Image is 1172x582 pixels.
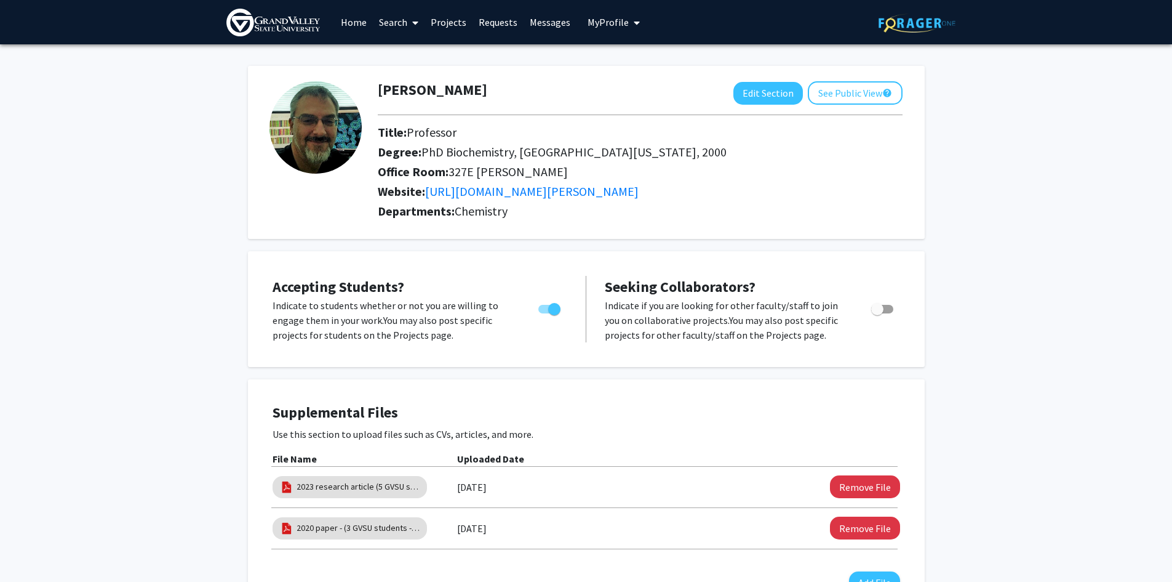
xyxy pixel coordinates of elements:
a: Opens in a new tab [425,184,639,199]
a: 2023 research article (5 GVSU students - contributing authors) [297,480,420,493]
h2: Office Room: [378,164,903,179]
span: Chemistry [455,203,508,219]
h4: Supplemental Files [273,404,900,422]
label: [DATE] [457,477,487,498]
span: 327E [PERSON_NAME] [448,164,568,179]
span: My Profile [588,16,629,28]
a: 2020 paper - (3 GVSU students - contributing authors) [297,522,420,535]
b: File Name [273,453,317,465]
img: ForagerOne Logo [879,14,955,33]
a: Requests [472,1,524,44]
span: Accepting Students? [273,277,404,296]
label: [DATE] [457,518,487,539]
span: Seeking Collaborators? [605,277,755,296]
mat-icon: help [882,86,892,100]
h2: Degree: [378,145,903,160]
p: Indicate if you are looking for other faculty/staff to join you on collaborative projects. You ma... [605,298,848,342]
h1: [PERSON_NAME] [378,81,487,99]
button: See Public View [808,81,903,105]
span: Professor [407,124,456,140]
a: Projects [425,1,472,44]
button: Remove 2020 paper - (3 GVSU students - contributing authors) File [830,517,900,540]
h2: Departments: [369,204,912,219]
a: Messages [524,1,576,44]
div: Toggle [866,298,900,317]
p: Use this section to upload files such as CVs, articles, and more. [273,427,900,442]
h2: Title: [378,125,903,140]
button: Remove 2023 research article (5 GVSU students - contributing authors) File [830,475,900,498]
img: Profile Picture [269,81,362,174]
a: Search [373,1,425,44]
p: Indicate to students whether or not you are willing to engage them in your work. You may also pos... [273,298,515,342]
b: Uploaded Date [457,453,524,465]
img: pdf_icon.png [280,522,293,535]
span: PhD Biochemistry, [GEOGRAPHIC_DATA][US_STATE], 2000 [421,144,727,160]
a: Home [335,1,373,44]
div: Toggle [533,298,567,317]
img: pdf_icon.png [280,480,293,494]
h2: Website: [378,184,903,199]
button: Edit Section [733,82,803,105]
iframe: Chat [9,527,52,573]
img: Grand Valley State University Logo [226,9,320,36]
